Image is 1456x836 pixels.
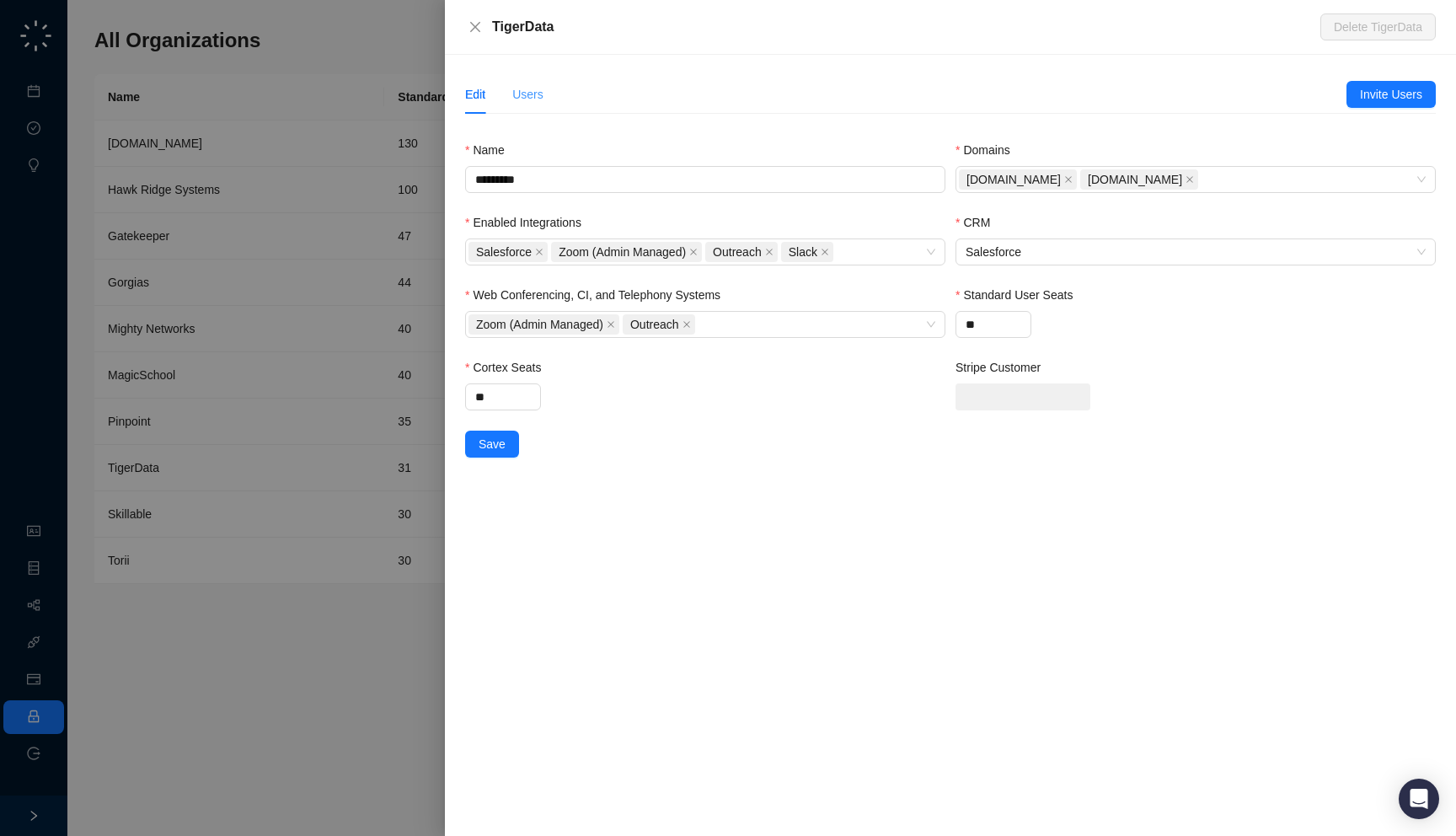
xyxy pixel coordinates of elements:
[1346,81,1436,108] button: Invite Users
[1399,779,1439,819] div: Open Intercom Messenger
[492,17,1320,37] div: TigerData
[1080,169,1198,190] span: tigerdata.com
[966,239,1426,265] span: Salesforce
[476,243,532,261] span: Salesforce
[705,242,778,262] span: Outreach
[955,286,1084,304] label: Standard User Seats
[1320,13,1436,40] button: Delete TigerData
[630,315,679,334] span: Outreach
[468,20,482,34] span: close
[465,166,945,193] input: Name
[765,248,773,256] span: close
[623,314,695,335] span: Outreach
[955,358,1052,377] label: Stripe Customer
[465,17,485,37] button: Close
[955,213,1002,232] label: CRM
[699,319,702,331] input: Web Conferencing, CI, and Telephony Systems
[465,358,553,377] label: Cortex Seats
[1360,85,1422,104] span: Invite Users
[465,213,593,232] label: Enabled Integrations
[955,141,1022,159] label: Domains
[465,85,485,104] div: Edit
[559,243,686,261] span: Zoom (Admin Managed)
[1064,175,1073,184] span: close
[781,242,833,262] span: Slack
[535,248,543,256] span: close
[956,312,1030,337] input: Standard User Seats
[682,320,691,329] span: close
[551,242,702,262] span: Zoom (Admin Managed)
[1088,170,1182,189] span: [DOMAIN_NAME]
[465,286,732,304] label: Web Conferencing, CI, and Telephony Systems
[479,435,506,453] span: Save
[1202,174,1205,186] input: Domains
[465,431,519,458] button: Save
[1186,175,1194,184] span: close
[966,170,1061,189] span: [DOMAIN_NAME]
[466,384,540,410] input: Cortex Seats
[713,243,762,261] span: Outreach
[821,248,829,256] span: close
[465,141,517,159] label: Name
[689,248,698,256] span: close
[468,314,619,335] span: Zoom (Admin Managed)
[789,243,817,261] span: Slack
[468,242,548,262] span: Salesforce
[476,315,603,334] span: Zoom (Admin Managed)
[512,85,543,104] div: Users
[607,320,615,329] span: close
[837,246,840,259] input: Enabled Integrations
[959,169,1077,190] span: timescale.com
